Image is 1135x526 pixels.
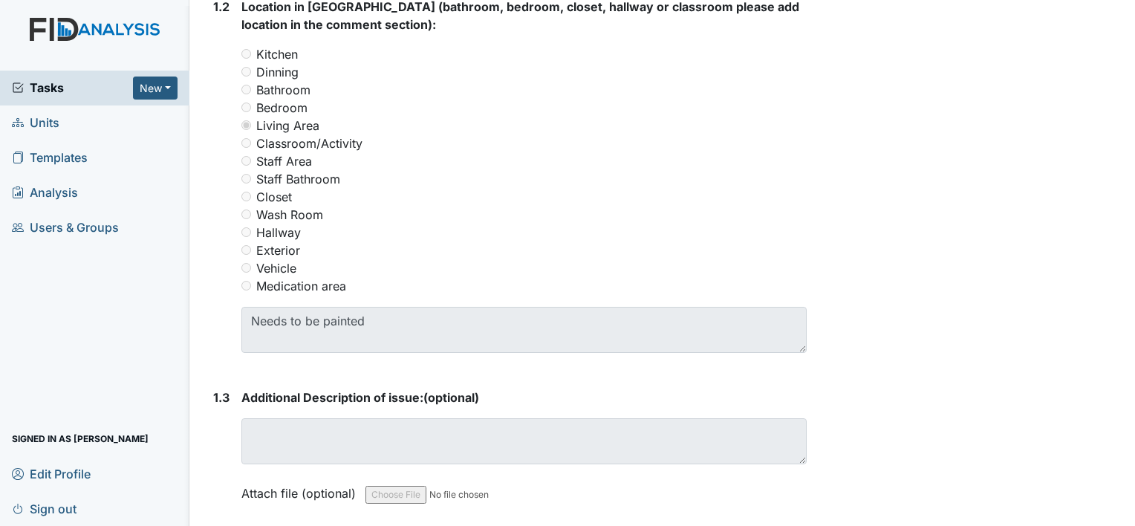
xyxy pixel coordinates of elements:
span: Templates [12,146,88,169]
label: Dinning [256,63,299,81]
input: Wash Room [241,210,251,219]
input: Closet [241,192,251,201]
span: Units [12,111,59,134]
a: Tasks [12,79,133,97]
strong: (optional) [241,389,807,406]
textarea: Needs to be painted [241,307,807,353]
input: Kitchen [241,49,251,59]
label: 1.3 [213,389,230,406]
label: Kitchen [256,45,298,63]
input: Exterior [241,245,251,255]
label: Classroom/Activity [256,134,362,152]
label: Hallway [256,224,301,241]
label: Bathroom [256,81,310,99]
input: Medication area [241,281,251,290]
label: Staff Area [256,152,312,170]
input: Classroom/Activity [241,138,251,148]
span: Additional Description of issue: [241,390,423,405]
input: Living Area [241,120,251,130]
button: New [133,77,178,100]
label: Bedroom [256,99,308,117]
label: Living Area [256,117,319,134]
label: Wash Room [256,206,323,224]
input: Hallway [241,227,251,237]
span: Sign out [12,497,77,520]
input: Staff Bathroom [241,174,251,184]
span: Analysis [12,181,78,204]
label: Exterior [256,241,300,259]
label: Closet [256,188,292,206]
input: Bedroom [241,103,251,112]
span: Users & Groups [12,216,119,239]
label: Staff Bathroom [256,170,340,188]
span: Edit Profile [12,462,91,485]
span: Signed in as [PERSON_NAME] [12,427,149,450]
label: Attach file (optional) [241,476,362,502]
input: Vehicle [241,263,251,273]
input: Dinning [241,67,251,77]
input: Bathroom [241,85,251,94]
label: Medication area [256,277,346,295]
input: Staff Area [241,156,251,166]
label: Vehicle [256,259,296,277]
